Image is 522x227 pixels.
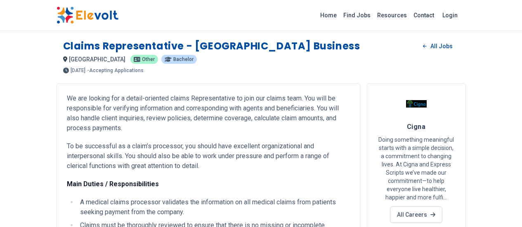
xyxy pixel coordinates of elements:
p: - Accepting Applications [87,68,144,73]
span: [DATE] [71,68,85,73]
p: To be successful as a claim’s processor, you should have excellent organizational and interperson... [67,141,350,171]
h1: Claims Representative - [GEOGRAPHIC_DATA] Business [63,40,360,53]
a: Login [437,7,463,23]
span: Cigna [407,123,425,131]
li: A medical claims processor validates the information on all medical claims from patients seeking ... [78,197,350,217]
img: Cigna [406,94,427,114]
a: All Careers [390,206,442,223]
p: Doing something meaningful starts with a simple decision, a commitment to changing lives. At Cign... [377,136,456,201]
span: [GEOGRAPHIC_DATA] [69,56,125,63]
span: Other [142,57,155,62]
a: Resources [374,9,410,22]
img: Elevolt [57,7,118,24]
a: Find Jobs [340,9,374,22]
a: Home [317,9,340,22]
span: Bachelor [173,57,194,62]
p: We are looking for a detail-oriented claims Representative to join our claims team. You will be r... [67,94,350,133]
strong: Main Duties / Responsibilities [67,180,159,188]
a: Contact [410,9,437,22]
a: All Jobs [416,40,459,52]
